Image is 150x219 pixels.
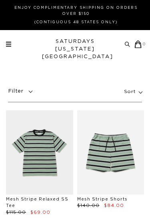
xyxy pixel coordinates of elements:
[77,197,128,201] a: Mesh Stripe Shorts
[30,210,50,215] span: $69.00
[9,5,143,17] p: Enjoy Complimentary Shipping on Orders Over $150
[9,19,143,25] p: (Contiguous 48 States Only)
[124,83,142,101] p: Sort
[42,38,108,61] a: SATURDAYS[US_STATE][GEOGRAPHIC_DATA]
[6,197,68,208] a: Mesh Stripe Relaxed SS Tee
[143,43,146,46] small: 0
[104,203,124,208] span: $84.00
[134,41,146,48] a: 0
[8,85,36,99] p: Filter
[77,203,100,208] span: $140.00
[6,210,26,215] span: $115.00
